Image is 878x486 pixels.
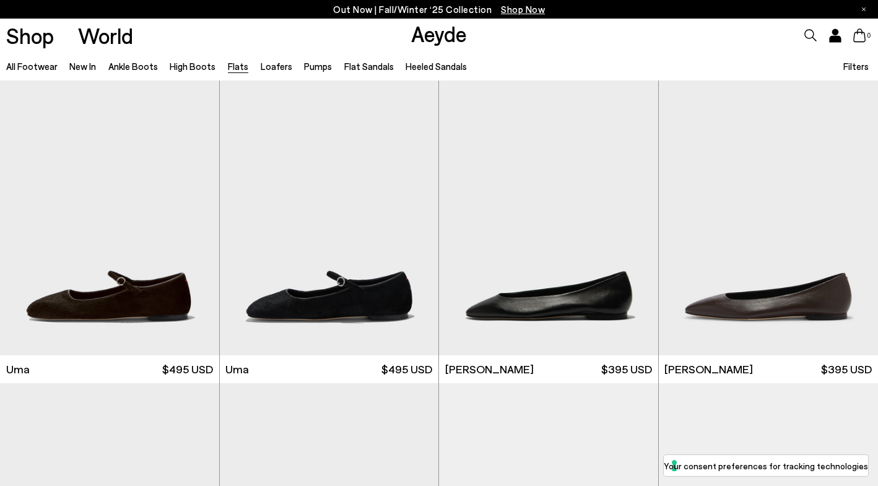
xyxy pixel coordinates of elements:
span: Uma [225,362,249,377]
a: Pumps [304,61,332,72]
span: $395 USD [601,362,652,377]
img: Uma Ponyhair Flats [220,80,439,356]
a: All Footwear [6,61,58,72]
label: Your consent preferences for tracking technologies [664,459,868,472]
p: Out Now | Fall/Winter ‘25 Collection [333,2,545,17]
a: [PERSON_NAME] $395 USD [439,355,658,383]
a: Flats [228,61,248,72]
span: 0 [866,32,872,39]
span: $495 USD [381,362,432,377]
a: Aeyde [411,20,467,46]
span: [PERSON_NAME] [664,362,753,377]
a: Flat Sandals [344,61,394,72]
span: Uma [6,362,30,377]
a: World [78,25,133,46]
span: [PERSON_NAME] [445,362,534,377]
a: Ankle Boots [108,61,158,72]
img: Ellie Almond-Toe Flats [439,80,658,356]
a: New In [69,61,96,72]
a: Shop [6,25,54,46]
a: Uma $495 USD [220,355,439,383]
a: Heeled Sandals [406,61,467,72]
span: $395 USD [821,362,872,377]
span: Filters [843,61,869,72]
a: Loafers [261,61,292,72]
button: Your consent preferences for tracking technologies [664,455,868,476]
span: Navigate to /collections/new-in [501,4,545,15]
a: High Boots [170,61,215,72]
span: $495 USD [162,362,213,377]
a: 0 [853,28,866,42]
